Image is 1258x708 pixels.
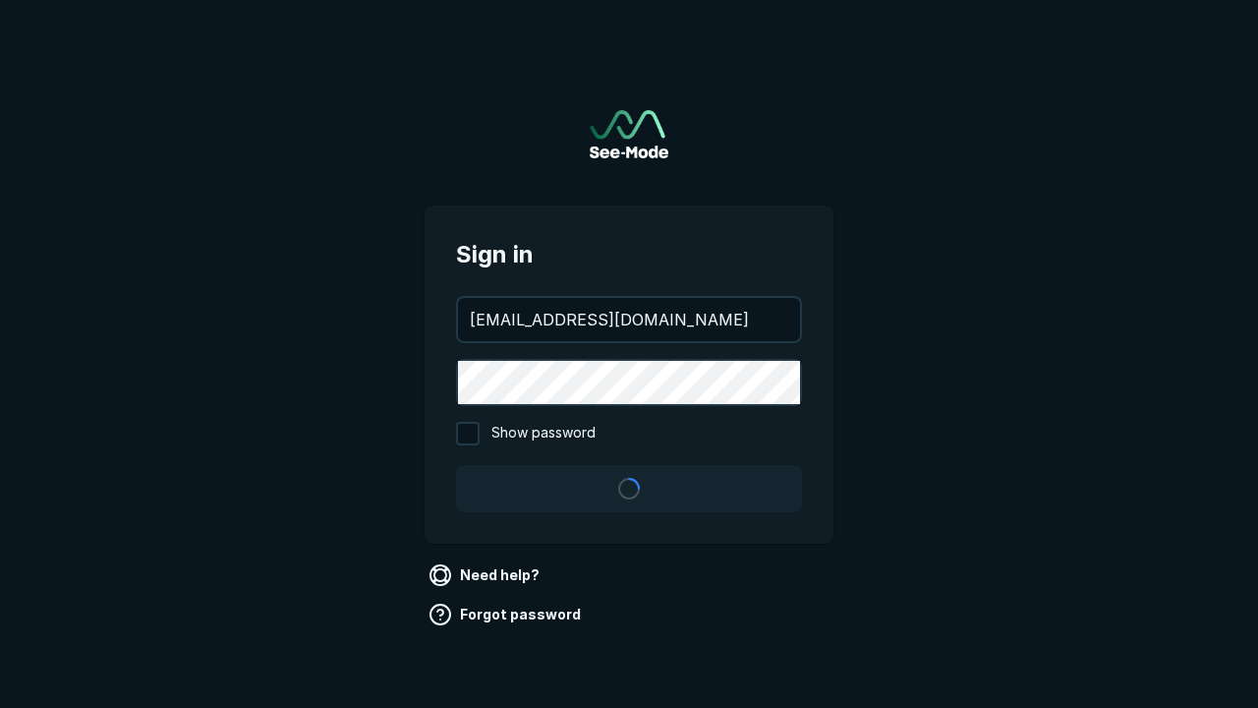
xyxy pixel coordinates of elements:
input: your@email.com [458,298,800,341]
a: Go to sign in [590,110,668,158]
a: Need help? [425,560,547,591]
span: Show password [491,422,596,445]
span: Sign in [456,237,802,272]
a: Forgot password [425,599,589,630]
img: See-Mode Logo [590,110,668,158]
